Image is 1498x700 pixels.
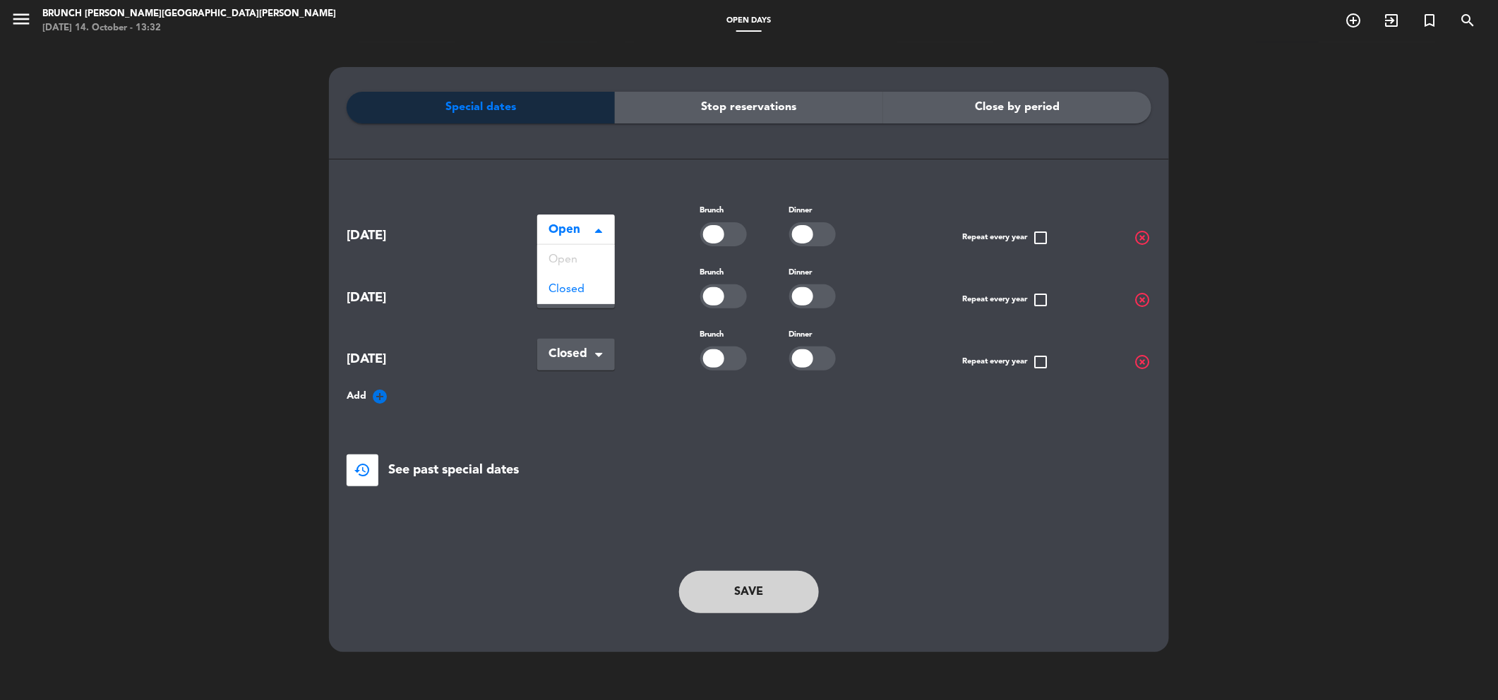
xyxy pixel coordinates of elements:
[789,329,813,342] label: Dinner
[789,267,813,279] label: Dinner
[371,388,388,405] i: add_circle
[1134,229,1151,246] span: highlight_off
[347,288,453,308] span: [DATE]
[700,267,724,279] label: Brunch
[679,571,819,613] button: Save
[549,220,592,240] span: Open
[42,7,336,21] div: Brunch [PERSON_NAME][GEOGRAPHIC_DATA][PERSON_NAME]
[549,284,585,295] span: Closed
[963,291,1050,308] span: Repeat every year
[1033,229,1050,246] span: check_box_outline_blank
[700,329,724,342] label: Brunch
[1346,12,1362,29] i: add_circle_outline
[1384,12,1401,29] i: exit_to_app
[1033,354,1050,370] span: check_box_outline_blank
[11,8,32,30] i: menu
[700,205,724,217] label: Brunch
[720,17,779,25] span: Open Days
[1134,291,1151,308] span: highlight_off
[549,344,592,364] span: Closed
[975,98,1060,116] span: Close by period
[963,354,1050,370] span: Repeat every year
[702,98,797,116] span: Stop reservations
[1134,354,1151,370] span: highlight_off
[1460,12,1477,29] i: search
[11,8,32,35] button: menu
[42,21,336,35] div: [DATE] 14. October - 13:32
[445,98,516,116] span: Special dates
[1422,12,1439,29] i: turned_in_not
[789,205,813,217] label: Dinner
[347,454,378,486] button: restore
[347,388,366,404] span: Add
[1033,291,1050,308] span: check_box_outline_blank
[963,229,1050,246] span: Repeat every year
[388,460,519,481] span: See past special dates
[354,461,371,478] span: restore
[347,226,453,246] span: [DATE]
[549,254,577,265] span: Open
[347,349,453,370] span: [DATE]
